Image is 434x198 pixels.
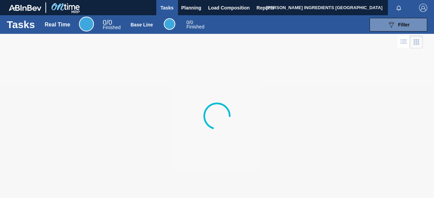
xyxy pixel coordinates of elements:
span: / 0 [103,19,112,26]
div: Real Time [79,17,94,31]
div: Real Time [103,20,121,30]
div: Base Line [164,18,175,30]
h1: Tasks [7,21,35,28]
span: Finished [103,25,121,30]
span: Tasks [160,4,175,12]
span: 0 [103,19,106,26]
div: Base Line [131,22,153,27]
div: Base Line [186,20,204,29]
button: Notifications [388,3,410,13]
span: Filter [398,22,410,27]
span: Reports [257,4,275,12]
span: Planning [181,4,201,12]
span: 0 [186,20,189,25]
img: TNhmsLtSVTkK8tSr43FrP2fwEKptu5GPRR3wAAAABJRU5ErkJggg== [9,5,41,11]
span: / 0 [186,20,193,25]
button: Filter [370,18,427,31]
span: Load Composition [208,4,250,12]
img: Logout [419,4,427,12]
span: Finished [186,24,204,29]
div: Real Time [45,22,70,28]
